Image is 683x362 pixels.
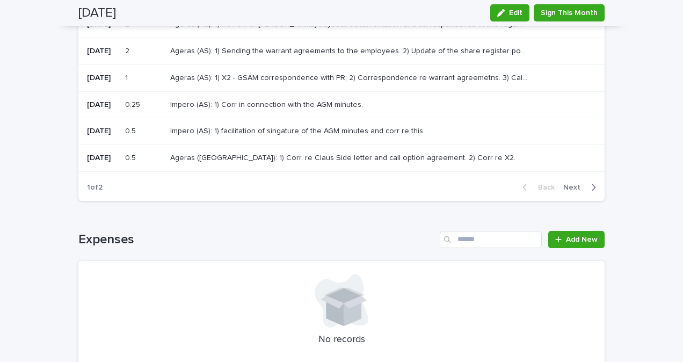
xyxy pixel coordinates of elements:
tr: [DATE]22 Ageras (AS): 1) Sending the warrant agreements to the employees. 2) Update of the share ... [78,38,605,64]
p: Ageras (AS): 1) X2 - GSAM correspondence with PR; 2) Correspondence re warrant agreemetns. 3) Cal... [170,71,531,83]
p: 2 [125,45,132,56]
button: Next [559,183,605,192]
span: Back [532,184,555,191]
button: Sign This Month [534,4,605,21]
p: [DATE] [87,74,117,83]
p: [DATE] [87,154,117,163]
input: Search [440,231,542,248]
span: Sign This Month [541,8,598,18]
p: Impero (AS): 1) Corr in connection with the AGM minutes. [170,98,365,110]
tr: [DATE]0.50.5 Ageras ([GEOGRAPHIC_DATA]): 1) Corr. re Claus Side letter and call option agreement.... [78,145,605,172]
p: [DATE] [87,127,117,136]
a: Add New [548,231,605,248]
tr: [DATE]0.250.25 Impero (AS): 1) Corr in connection with the AGM minutes.Impero (AS): 1) Corr in co... [78,91,605,118]
p: Ageras (AS): 1) Sending the warrant agreements to the employees. 2) Update of the share register ... [170,45,531,56]
p: [DATE] [87,100,117,110]
tr: [DATE]11 Ageras (AS): 1) X2 - GSAM correspondence with PR; 2) Correspondence re warrant agreemetn... [78,64,605,91]
h1: Expenses [78,232,435,248]
p: 1 [125,71,130,83]
p: 0.5 [125,151,138,163]
p: 1 of 2 [78,175,111,201]
button: Edit [490,4,529,21]
h2: [DATE] [78,5,116,21]
p: No records [91,334,592,346]
p: [DATE] [87,47,117,56]
tr: [DATE]0.50.5 Impero (AS): 1) facilitation of singature of the AGM minutes and corr re this.Impero... [78,118,605,145]
p: 0.25 [125,98,142,110]
button: Back [514,183,559,192]
p: Impero (AS): 1) facilitation of singature of the AGM minutes and corr re this. [170,125,427,136]
p: 0.5 [125,125,138,136]
p: Ageras ([GEOGRAPHIC_DATA]): 1) Corr. re Claus Side letter and call option agreement. 2) Corr re X2. [170,151,518,163]
span: Add New [566,236,598,243]
span: Edit [509,9,522,17]
span: Next [563,184,587,191]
